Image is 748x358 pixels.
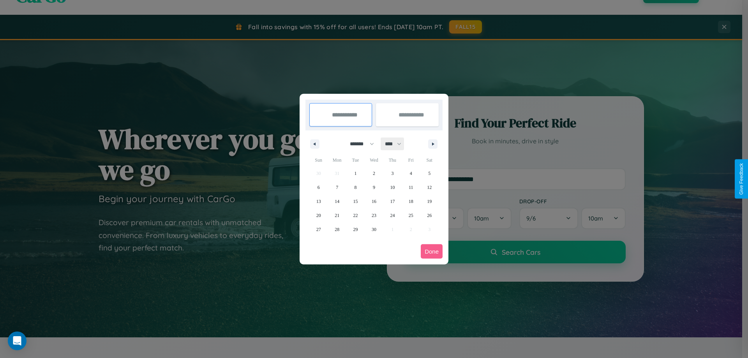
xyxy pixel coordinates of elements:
button: 24 [383,208,402,222]
button: 12 [420,180,439,194]
button: 23 [365,208,383,222]
span: 2 [373,166,375,180]
span: 22 [353,208,358,222]
span: 8 [355,180,357,194]
button: 9 [365,180,383,194]
button: 1 [346,166,365,180]
button: 2 [365,166,383,180]
button: 10 [383,180,402,194]
button: 8 [346,180,365,194]
span: Fri [402,154,420,166]
div: Open Intercom Messenger [8,332,26,350]
button: 27 [309,222,328,236]
span: 4 [410,166,412,180]
span: 28 [335,222,339,236]
button: 5 [420,166,439,180]
span: 9 [373,180,375,194]
button: 25 [402,208,420,222]
button: 14 [328,194,346,208]
button: 30 [365,222,383,236]
div: Give Feedback [739,163,744,195]
span: 21 [335,208,339,222]
span: Tue [346,154,365,166]
span: 17 [390,194,395,208]
span: 26 [427,208,432,222]
span: 1 [355,166,357,180]
span: 23 [372,208,376,222]
button: 28 [328,222,346,236]
button: 20 [309,208,328,222]
button: 4 [402,166,420,180]
button: 11 [402,180,420,194]
span: 5 [428,166,430,180]
button: 16 [365,194,383,208]
span: 16 [372,194,376,208]
span: 12 [427,180,432,194]
button: 18 [402,194,420,208]
span: 29 [353,222,358,236]
button: 21 [328,208,346,222]
span: 27 [316,222,321,236]
button: 26 [420,208,439,222]
span: Wed [365,154,383,166]
span: 11 [409,180,413,194]
span: 20 [316,208,321,222]
span: Thu [383,154,402,166]
button: 15 [346,194,365,208]
span: 13 [316,194,321,208]
span: 14 [335,194,339,208]
span: 19 [427,194,432,208]
button: 17 [383,194,402,208]
button: 29 [346,222,365,236]
button: 7 [328,180,346,194]
span: 15 [353,194,358,208]
span: Mon [328,154,346,166]
button: 6 [309,180,328,194]
span: 25 [409,208,413,222]
button: 19 [420,194,439,208]
span: 10 [390,180,395,194]
button: Done [421,244,443,259]
span: 6 [318,180,320,194]
span: 18 [409,194,413,208]
span: Sat [420,154,439,166]
span: 7 [336,180,338,194]
button: 22 [346,208,365,222]
button: 13 [309,194,328,208]
span: 24 [390,208,395,222]
span: 3 [391,166,393,180]
span: Sun [309,154,328,166]
button: 3 [383,166,402,180]
span: 30 [372,222,376,236]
